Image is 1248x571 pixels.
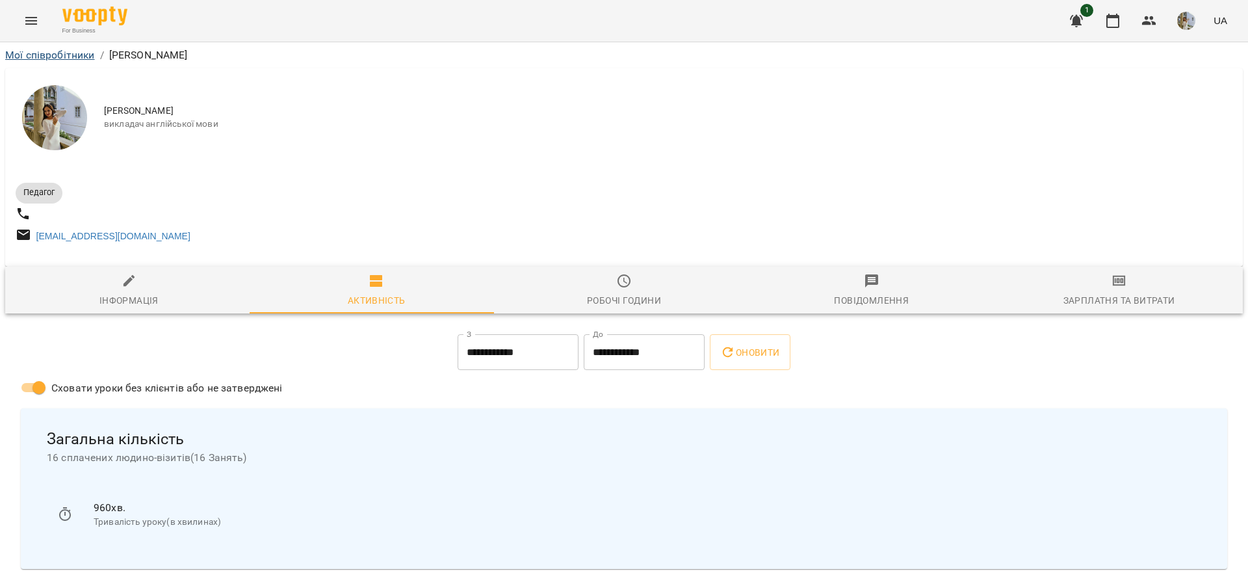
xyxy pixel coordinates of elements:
span: Загальна кількість [47,429,1201,449]
span: UA [1214,14,1227,27]
button: Оновити [710,334,790,371]
p: Тривалість уроку(в хвилинах) [94,516,1191,529]
span: 1 [1080,4,1093,17]
span: [PERSON_NAME] [104,105,1232,118]
p: [PERSON_NAME] [109,47,188,63]
p: 960 хв. [94,500,1191,516]
span: викладач англійської мови [104,118,1232,131]
img: 2693ff5fab4ac5c18e9886587ab8f966.jpg [1177,12,1195,30]
div: Інформація [99,293,159,308]
nav: breadcrumb [5,47,1243,63]
button: UA [1208,8,1232,33]
span: Оновити [720,345,779,360]
img: Voopty Logo [62,7,127,25]
div: Зарплатня та Витрати [1063,293,1175,308]
img: Ковтун Анастасія Сергіїівна [22,85,87,150]
a: [EMAIL_ADDRESS][DOMAIN_NAME] [36,231,190,241]
div: Робочі години [587,293,661,308]
li: / [100,47,104,63]
div: Активність [348,293,406,308]
span: For Business [62,27,127,35]
button: Menu [16,5,47,36]
span: Педагог [16,187,62,198]
div: Повідомлення [834,293,909,308]
span: Сховати уроки без клієнтів або не затверджені [51,380,283,396]
a: Мої співробітники [5,49,95,61]
span: 16 сплачених людино-візитів ( 16 Занять ) [47,450,1201,466]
